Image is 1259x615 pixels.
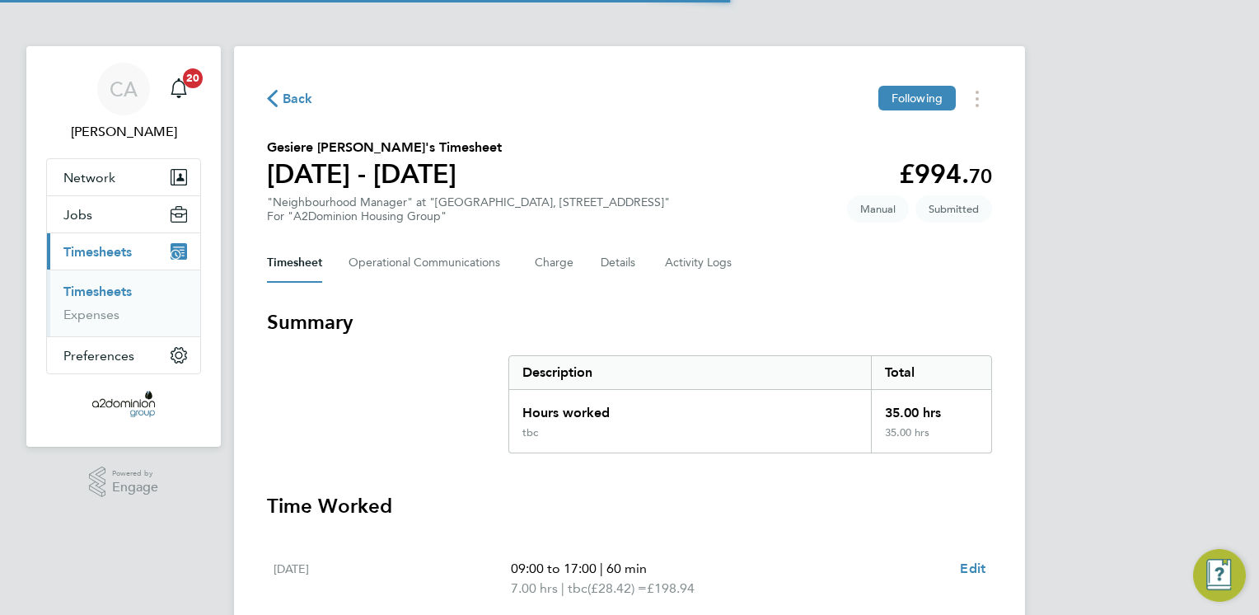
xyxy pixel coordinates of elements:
span: Edit [960,561,985,576]
span: tbc [568,579,587,599]
span: 7.00 hrs [511,580,558,596]
button: Jobs [47,196,200,232]
a: Powered byEngage [89,467,159,498]
app-decimal: £994. [899,158,992,190]
span: This timesheet was manually created. [847,195,909,223]
span: This timesheet is Submitted. [915,195,992,223]
div: Summary [508,355,992,453]
span: Engage [112,481,158,495]
button: Preferences [47,337,200,373]
a: Timesheets [63,284,132,299]
div: Timesheets [47,270,200,336]
span: Powered by [112,467,158,481]
div: 35.00 hrs [871,426,991,453]
h2: Gesiere [PERSON_NAME]'s Timesheet [267,138,502,157]
span: £198.94 [647,580,695,596]
span: Preferences [63,348,134,364]
span: 20 [183,68,203,88]
span: | [561,580,564,596]
h3: Summary [267,309,992,336]
div: Hours worked [509,390,871,426]
button: Timesheets Menu [962,86,992,111]
h3: Time Worked [267,493,992,519]
span: Following [892,91,943,106]
button: Activity Logs [665,243,734,283]
span: CA [110,78,138,100]
div: Total [871,356,991,389]
a: 20 [162,63,195,115]
div: tbc [522,426,538,439]
img: a2dominion-logo-retina.png [92,391,154,417]
button: Following [878,86,956,110]
div: Description [509,356,871,389]
span: | [600,561,603,576]
span: (£28.42) = [587,580,647,596]
span: Network [63,170,115,185]
span: 70 [969,164,992,188]
span: Back [283,89,313,109]
div: [DATE] [274,559,511,599]
button: Timesheet [267,243,322,283]
button: Engage Resource Center [1193,549,1246,602]
button: Network [47,159,200,195]
button: Operational Communications [349,243,508,283]
button: Back [267,88,313,109]
button: Charge [535,243,574,283]
button: Timesheets [47,233,200,270]
span: Timesheets [63,244,132,260]
span: 09:00 to 17:00 [511,561,597,576]
div: "Neighbourhood Manager" at "[GEOGRAPHIC_DATA], [STREET_ADDRESS]" [267,195,670,223]
a: CA[PERSON_NAME] [46,63,201,142]
nav: Main navigation [26,46,221,447]
a: Edit [960,559,985,579]
h1: [DATE] - [DATE] [267,157,502,190]
button: Details [601,243,639,283]
a: Go to home page [46,391,201,417]
span: Christina Akubeze [46,122,201,142]
span: Jobs [63,207,92,223]
div: 35.00 hrs [871,390,991,426]
span: 60 min [606,561,647,576]
a: Expenses [63,307,119,322]
div: For "A2Dominion Housing Group" [267,209,670,223]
